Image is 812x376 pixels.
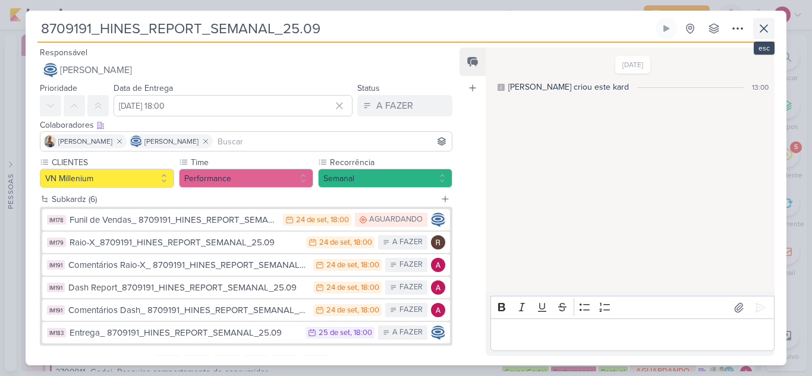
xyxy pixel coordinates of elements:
img: Caroline Traven De Andrade [431,326,445,340]
div: FAZER [399,304,423,316]
label: Prioridade [40,83,77,93]
button: IM179 Raio-X_8709191_HINES_REPORT_SEMANAL_25.09 24 de set , 18:00 A FAZER [42,232,450,253]
button: IM183 Entrega_ 8709191_HINES_REPORT_SEMANAL_25.09 25 de set , 18:00 A FAZER [42,322,450,343]
button: A FAZER [357,95,452,116]
label: Recorrência [329,156,452,169]
div: Colaboradores [40,119,452,131]
img: Alessandra Gomes [431,303,445,317]
button: Semanal [318,169,452,188]
div: A FAZER [392,236,423,248]
button: IM191 Dash Report_8709191_HINES_REPORT_SEMANAL_25.09 24 de set , 18:00 FAZER [42,277,450,298]
label: Data de Entrega [114,83,173,93]
div: Funil de Vendas_ 8709191_HINES_REPORT_SEMANAL_25.09 [70,213,277,227]
button: [PERSON_NAME] [40,59,452,81]
span: [PERSON_NAME] [58,136,112,147]
label: Time [190,156,313,169]
label: Responsável [40,48,87,58]
div: 24 de set [326,261,357,269]
img: Caroline Traven De Andrade [130,135,142,147]
label: Status [357,83,380,93]
div: Entrega_ 8709191_HINES_REPORT_SEMANAL_25.09 [70,326,300,340]
div: Comentários Raio-X_ 8709191_HINES_REPORT_SEMANAL_25.09 [68,258,307,272]
button: IM191 Comentários Raio-X_ 8709191_HINES_REPORT_SEMANAL_25.09 24 de set , 18:00 FAZER [42,254,450,276]
div: IM183 [47,328,66,337]
button: IM191 Comentários Dash_ 8709191_HINES_REPORT_SEMANAL_25.09 24 de set , 18:00 FAZER [42,299,450,321]
div: AGUARDANDO [369,214,423,226]
img: Rafael Dornelles [431,235,445,249]
div: IM191 [47,260,65,270]
div: IM179 [47,238,66,247]
img: Alessandra Gomes [431,258,445,272]
span: [PERSON_NAME] [144,136,199,147]
div: , 18:00 [350,329,372,337]
div: Raio-X_8709191_HINES_REPORT_SEMANAL_25.09 [70,236,300,249]
div: Editor toolbar [490,296,775,319]
div: Ligar relógio [662,24,671,33]
input: Kard Sem Título [37,18,653,39]
div: , 18:00 [350,239,372,247]
input: Select a date [114,95,353,116]
div: A FAZER [392,327,423,339]
div: 24 de set [326,307,357,314]
div: , 18:00 [327,216,349,224]
button: VN Millenium [40,169,174,188]
div: 25 de set [319,329,350,337]
div: esc [754,42,775,55]
input: Buscar [215,134,449,148]
div: FAZER [399,282,423,293]
div: , 18:00 [357,284,379,292]
div: Dash Report_8709191_HINES_REPORT_SEMANAL_25.09 [68,281,307,295]
div: IM191 [47,283,65,292]
div: [PERSON_NAME] criou este kard [508,81,629,93]
div: , 18:00 [357,307,379,314]
img: Alessandra Gomes [431,280,445,295]
button: IM178 Funil de Vendas_ 8709191_HINES_REPORT_SEMANAL_25.09 24 de set , 18:00 AGUARDANDO [42,209,450,230]
button: Performance [179,169,313,188]
div: Comentários Dash_ 8709191_HINES_REPORT_SEMANAL_25.09 [68,304,307,317]
img: Iara Santos [44,135,56,147]
label: CLIENTES [51,156,174,169]
div: Subkardz (6) [52,193,436,206]
span: [PERSON_NAME] [60,63,132,77]
div: 24 de set [296,216,327,224]
div: 24 de set [319,239,350,247]
div: 13:00 [752,82,769,93]
div: IM191 [47,305,65,315]
img: Caroline Traven De Andrade [431,213,445,227]
div: IM178 [47,215,66,225]
div: A FAZER [376,99,413,113]
img: Caroline Traven De Andrade [43,63,58,77]
div: Editor editing area: main [490,318,775,351]
div: FAZER [399,259,423,271]
div: , 18:00 [357,261,379,269]
div: 24 de set [326,284,357,292]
